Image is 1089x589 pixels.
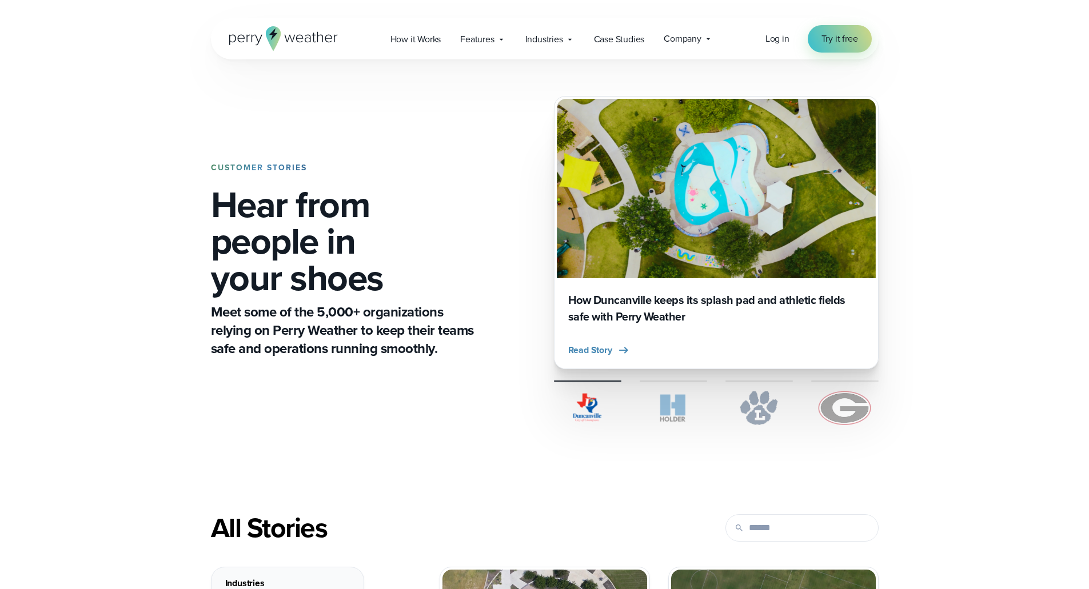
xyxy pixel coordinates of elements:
[594,33,645,46] span: Case Studies
[554,96,879,369] div: slideshow
[381,27,451,51] a: How it Works
[765,32,789,45] span: Log in
[808,25,872,53] a: Try it free
[640,391,707,425] img: Holder.svg
[568,343,612,357] span: Read Story
[557,99,876,278] img: Duncanville Splash Pad
[390,33,441,46] span: How it Works
[554,96,879,369] a: Duncanville Splash Pad How Duncanville keeps its splash pad and athletic fields safe with Perry W...
[554,96,879,369] div: 1 of 4
[211,303,478,358] p: Meet some of the 5,000+ organizations relying on Perry Weather to keep their teams safe and opera...
[568,343,631,357] button: Read Story
[821,32,858,46] span: Try it free
[211,512,650,544] div: All Stories
[525,33,563,46] span: Industries
[765,32,789,46] a: Log in
[568,292,864,325] h3: How Duncanville keeps its splash pad and athletic fields safe with Perry Weather
[584,27,655,51] a: Case Studies
[460,33,494,46] span: Features
[211,186,478,296] h1: Hear from people in your shoes
[554,391,621,425] img: City of Duncanville Logo
[664,32,701,46] span: Company
[211,162,307,174] strong: CUSTOMER STORIES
